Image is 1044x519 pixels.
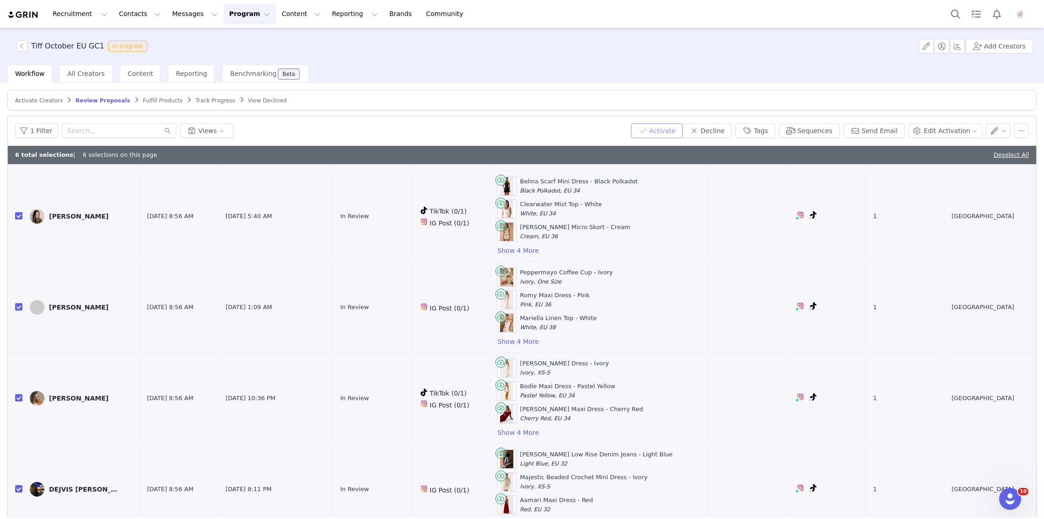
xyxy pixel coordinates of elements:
span: 1 [873,303,877,312]
button: Send Email [843,123,905,138]
div: Belina Scarf Mini Dress - Black Polkadot [520,177,638,195]
img: Product Image [500,177,513,195]
div: [PERSON_NAME] Dress - Ivory [520,359,609,377]
img: Product Image [500,496,513,514]
a: Deselect All [994,151,1029,158]
span: In progress [108,41,148,52]
button: Profile [1007,7,1037,21]
span: Workflow [15,70,44,77]
span: Pastel Yellow, EU 34 [520,392,575,399]
div: Peppermayo Coffee Cup - Ivory [520,268,613,286]
img: 4b87214e-93cd-464c-8115-6c22d923fc79.jpg [30,391,44,406]
input: Search... [62,123,176,138]
img: instagram.svg [420,303,428,310]
div: Bodie Maxi Dress - Pastel Yellow [520,382,615,400]
button: 1 Filter [15,123,58,138]
iframe: Intercom live chat [999,488,1021,510]
a: Brands [384,4,420,24]
div: Clearwater Mist Top - White [520,200,602,218]
span: Fulfill Products [143,97,183,104]
span: In Review [340,212,369,221]
img: instagram.svg [420,485,428,492]
img: Product Image [500,223,513,241]
img: 4bca62bc-7ad8-4863-8613-49de22e6dc0e.jpg [30,209,44,224]
span: In Review [340,485,369,494]
span: TikTok (0/1) [430,208,467,215]
span: IG Post (0/1) [430,487,469,494]
span: Review Proposals [76,97,130,104]
span: [DATE] 8:11 PM [226,485,272,494]
span: White, EU 38 [520,324,556,331]
button: Tags [735,123,775,138]
div: Mariella Linen Top - White [520,314,597,332]
span: [DATE] 8:56 AM [147,212,194,221]
div: DEJVIS [PERSON_NAME] [49,486,118,493]
button: Reporting [326,4,383,24]
img: Product Image [500,291,513,309]
span: [DATE] 8:56 AM [147,394,194,403]
span: 10 [1018,488,1028,495]
div: [PERSON_NAME] Low Rise Denim Jeans - Light Blue [520,450,673,468]
span: Reporting [176,70,207,77]
img: instagram.svg [797,484,804,492]
img: Product Image [500,268,513,286]
img: instagram.svg [420,218,428,225]
a: grin logo [7,11,39,19]
button: Search [946,4,966,24]
h3: Tiff October EU GC1 [31,41,104,52]
div: [PERSON_NAME] [49,304,109,311]
div: Aamari Maxi Dress - Red [520,496,593,514]
img: Product Image [500,359,513,377]
img: Product Image [500,314,513,332]
button: Contacts [114,4,166,24]
button: Activate [631,123,683,138]
a: Community [421,4,473,24]
a: Tasks [966,4,986,24]
span: [DATE] 5:40 AM [226,212,272,221]
img: instagram.svg [797,302,804,310]
span: Ivory, XS-S [520,369,550,376]
button: Decline [682,123,732,138]
a: [PERSON_NAME] [30,391,132,406]
button: Content [276,4,326,24]
span: Cream, EU 36 [520,233,558,240]
div: [PERSON_NAME] Micro Skort - Cream [520,223,631,241]
span: 1 [873,485,877,494]
button: Views [180,123,234,138]
span: IG Post (0/1) [430,305,469,312]
button: Add Creators [966,39,1033,54]
span: IG Post (0/1) [430,401,469,409]
button: Messages [167,4,223,24]
span: [DATE] 10:36 PM [226,394,276,403]
button: Notifications [987,4,1007,24]
span: Cherry Red, EU 34 [520,415,571,422]
div: Romy Maxi Dress - Pink [520,291,590,309]
img: Product Image [500,405,513,423]
span: [DATE] 8:56 AM [147,485,194,494]
img: Product Image [500,200,513,218]
a: DEJVIS [PERSON_NAME] [30,482,132,497]
div: Beta [283,71,295,77]
span: Red, EU 32 [520,506,550,513]
span: 1 [873,394,877,403]
span: [object Object] [16,41,151,52]
a: [PERSON_NAME] [30,209,132,224]
span: In Review [340,394,369,403]
span: Content [128,70,153,77]
span: In Review [340,303,369,312]
img: ebf8f051-5407-4c12-be5f-f090d9d087ed.jpg [30,482,44,497]
span: Light Blue, EU 32 [520,460,567,467]
img: instagram.svg [797,393,804,401]
span: Ivory, One Size [520,278,562,285]
button: Show 4 More [497,336,539,347]
span: Activate Creators [15,97,63,104]
div: Majestic Beaded Crochet Mini Dress - Ivory [520,473,648,491]
b: 6 total selections [15,151,73,158]
div: [PERSON_NAME] [49,395,109,402]
img: Product Image [500,473,513,491]
span: Pink, EU 36 [520,301,551,308]
span: Benchmarking [230,70,276,77]
div: [PERSON_NAME] [49,213,109,220]
img: instagram.svg [420,400,428,407]
button: Show 4 More [497,427,539,438]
